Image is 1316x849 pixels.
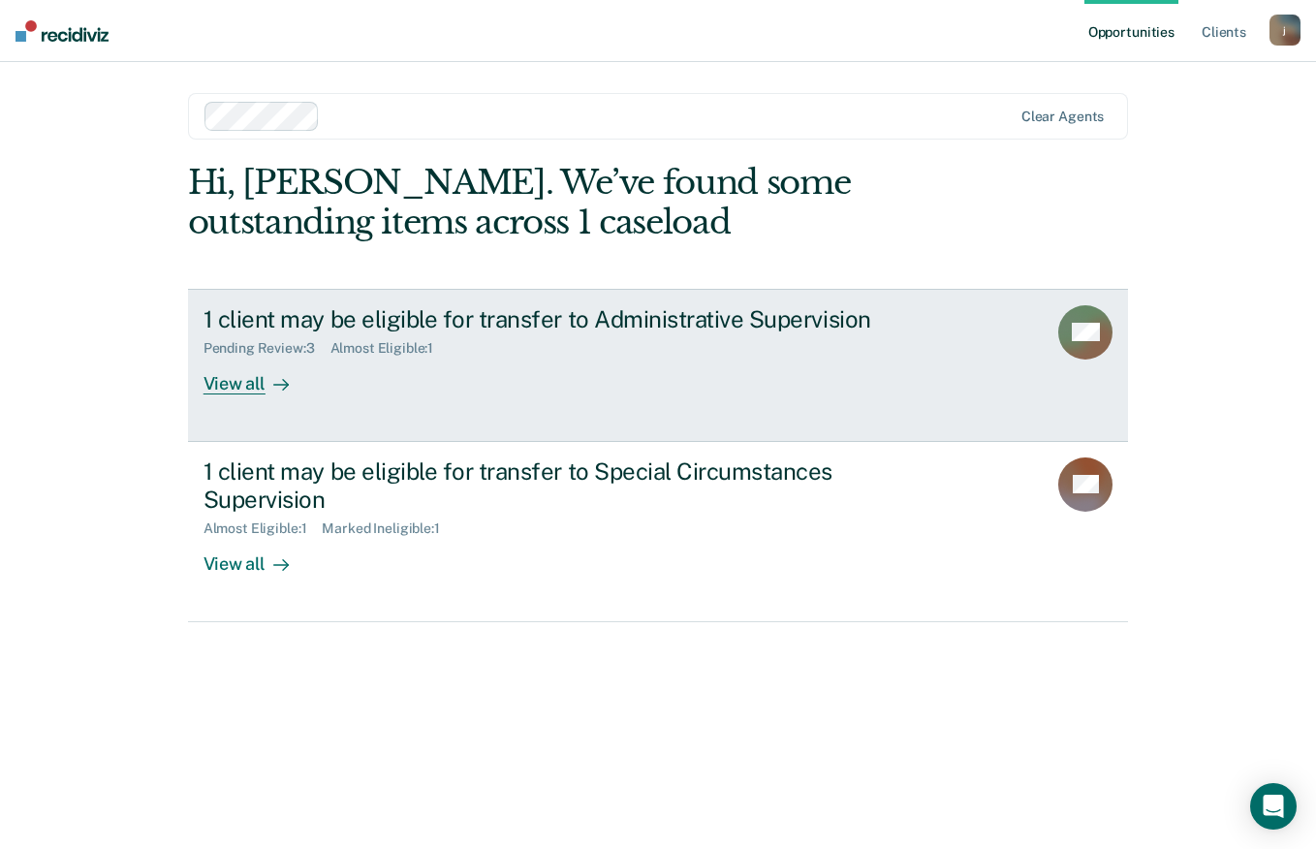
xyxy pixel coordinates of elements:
[204,520,323,537] div: Almost Eligible : 1
[330,340,450,357] div: Almost Eligible : 1
[188,163,940,242] div: Hi, [PERSON_NAME]. We’ve found some outstanding items across 1 caseload
[204,305,884,333] div: 1 client may be eligible for transfer to Administrative Supervision
[1269,15,1300,46] button: j
[16,20,109,42] img: Recidiviz
[204,357,312,394] div: View all
[1250,783,1297,830] div: Open Intercom Messenger
[1021,109,1104,125] div: Clear agents
[188,442,1129,622] a: 1 client may be eligible for transfer to Special Circumstances SupervisionAlmost Eligible:1Marked...
[204,457,884,514] div: 1 client may be eligible for transfer to Special Circumstances Supervision
[322,520,454,537] div: Marked Ineligible : 1
[204,537,312,575] div: View all
[188,289,1129,442] a: 1 client may be eligible for transfer to Administrative SupervisionPending Review:3Almost Eligibl...
[204,340,330,357] div: Pending Review : 3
